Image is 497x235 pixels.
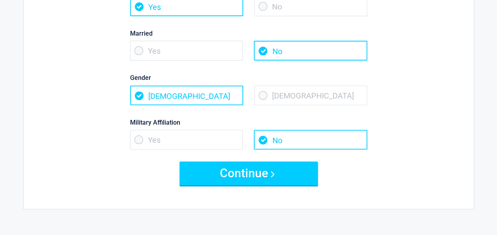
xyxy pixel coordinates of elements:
[130,72,367,83] label: Gender
[130,28,367,39] label: Married
[254,85,367,105] span: [DEMOGRAPHIC_DATA]
[180,161,318,185] button: Continue
[254,130,367,150] span: No
[254,41,367,61] span: No
[130,41,243,61] span: Yes
[130,85,243,105] span: [DEMOGRAPHIC_DATA]
[130,130,243,150] span: Yes
[130,117,367,128] label: Military Affiliation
